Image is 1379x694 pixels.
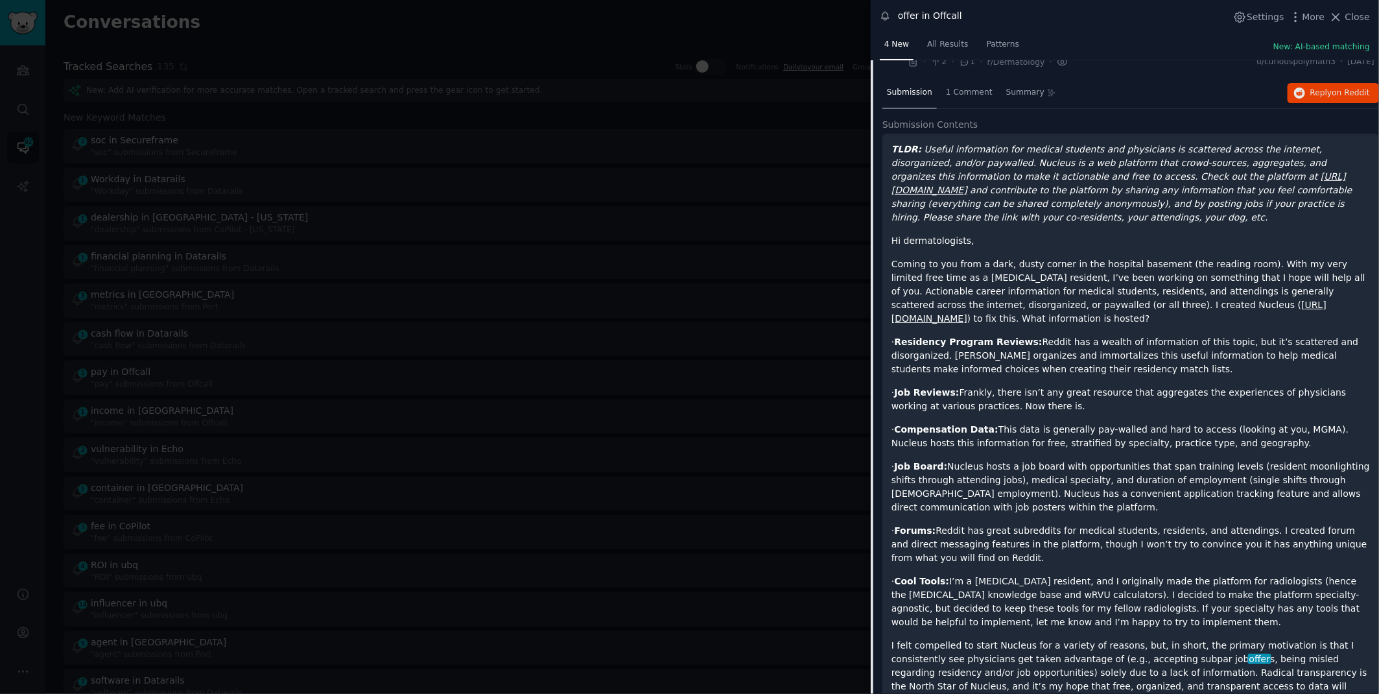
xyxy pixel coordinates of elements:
[952,55,954,69] span: ·
[891,234,1370,248] p: Hi dermatologists,
[1289,10,1325,24] button: More
[894,461,947,472] strong: Job Board:
[891,524,1370,565] p: · Reddit has great subreddits for medical students, residents, and attendings. I created forum an...
[891,423,1370,450] p: · This data is generally pay-walled and hard to access (looking at you, MGMA). Nucleus hosts this...
[1348,56,1374,68] span: [DATE]
[1006,87,1044,99] span: Summary
[891,185,1352,222] em: and contribute to the platform by sharing any information that you feel comfortable sharing (ever...
[882,118,978,132] span: Submission Contents
[1247,10,1284,24] span: Settings
[946,87,993,99] span: 1 Comment
[1345,10,1370,24] span: Close
[891,144,921,154] em: TLDR:
[891,386,1370,413] p: · Frankly, there isn’t any great resource that aggregates the experiences of physicians working a...
[1332,88,1370,97] span: on Reddit
[891,257,1370,326] p: Coming to you from a dark, dusty corner in the hospital basement (the reading room). With my very...
[891,335,1370,376] p: · Reddit has a wealth of information of this topic, but it’s scattered and disorganized. [PERSON_...
[923,55,926,69] span: ·
[1273,42,1370,53] button: New: AI-based matching
[891,460,1370,514] p: · Nucleus hosts a job board with opportunities that span training levels (resident moonlighting s...
[894,424,998,435] strong: Compensation Data:
[891,144,1326,182] em: Useful information for medical students and physicians is scattered across the internet, disorgan...
[980,55,983,69] span: ·
[894,337,1042,347] strong: Residency Program Reviews:
[982,34,1024,61] a: Patterns
[887,87,932,99] span: Submission
[1256,56,1336,68] span: u/curiouspolymath3
[1248,654,1271,664] span: offer
[891,575,1370,629] p: · I’m a [MEDICAL_DATA] resident, and I originally made the platform for radiologists (hence the [...
[923,34,972,61] a: All Results
[1302,10,1325,24] span: More
[880,34,913,61] a: 4 New
[1050,55,1052,69] span: ·
[1341,56,1343,68] span: ·
[927,39,968,51] span: All Results
[891,171,1346,195] a: [URL][DOMAIN_NAME]
[894,576,949,586] strong: Cool Tools:
[959,56,975,68] span: 1
[930,56,947,68] span: 2
[1310,88,1370,99] span: Reply
[898,9,962,23] div: offer in Offcall
[894,387,959,398] strong: Job Reviews:
[987,39,1019,51] span: Patterns
[894,525,936,536] strong: Forums:
[987,58,1045,67] span: r/Dermatology
[1233,10,1284,24] button: Settings
[884,39,909,51] span: 4 New
[1288,83,1379,104] button: Replyon Reddit
[1329,10,1370,24] button: Close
